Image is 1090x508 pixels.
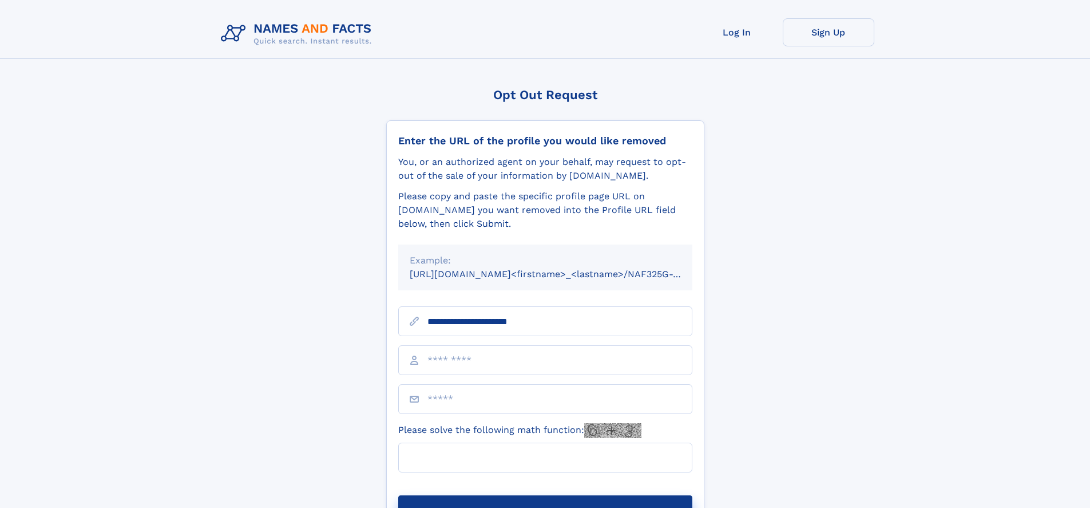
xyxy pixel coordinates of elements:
img: Logo Names and Facts [216,18,381,49]
div: Please copy and paste the specific profile page URL on [DOMAIN_NAME] you want removed into the Pr... [398,190,692,231]
div: Opt Out Request [386,88,704,102]
label: Please solve the following math function: [398,423,641,438]
a: Sign Up [783,18,874,46]
a: Log In [691,18,783,46]
small: [URL][DOMAIN_NAME]<firstname>_<lastname>/NAF325G-xxxxxxxx [410,269,714,279]
div: You, or an authorized agent on your behalf, may request to opt-out of the sale of your informatio... [398,155,692,183]
div: Example: [410,254,681,267]
div: Enter the URL of the profile you would like removed [398,135,692,147]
